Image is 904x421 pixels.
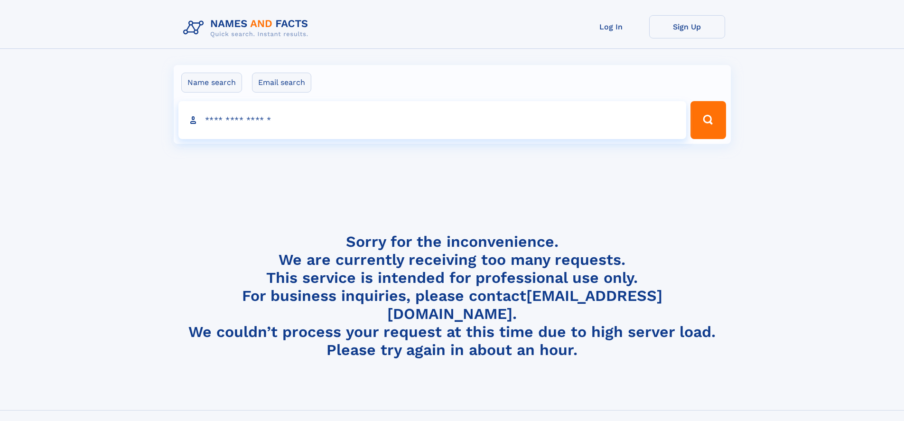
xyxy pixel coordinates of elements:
[181,73,242,93] label: Name search
[178,101,687,139] input: search input
[252,73,311,93] label: Email search
[179,233,725,359] h4: Sorry for the inconvenience. We are currently receiving too many requests. This service is intend...
[690,101,726,139] button: Search Button
[179,15,316,41] img: Logo Names and Facts
[387,287,662,323] a: [EMAIL_ADDRESS][DOMAIN_NAME]
[573,15,649,38] a: Log In
[649,15,725,38] a: Sign Up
